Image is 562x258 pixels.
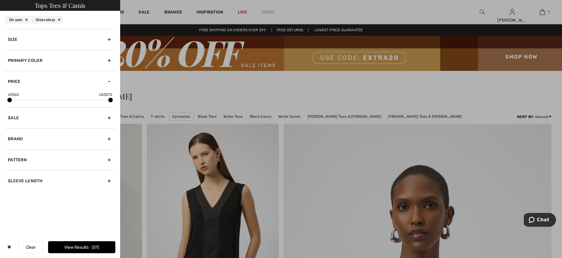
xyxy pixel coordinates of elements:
div: Primary Color [5,50,115,71]
div: On sale [5,16,30,23]
div: Pattern [5,149,115,170]
div: Size [5,29,115,50]
div: Sleeve length [5,170,115,191]
div: Sleeveless [31,16,62,23]
div: Brand [5,128,115,149]
span: 210 [106,93,112,97]
span: 57 [92,245,99,250]
div: ✖ [5,241,14,253]
button: View Results57 [48,241,115,253]
span: US$ [8,92,19,97]
button: Clear [18,241,43,253]
div: Sale [5,107,115,128]
div: Price [5,71,115,92]
span: US$ [99,92,112,97]
span: 62 [15,93,19,97]
iframe: Opens a widget where you can chat to one of our agents [524,213,556,228]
